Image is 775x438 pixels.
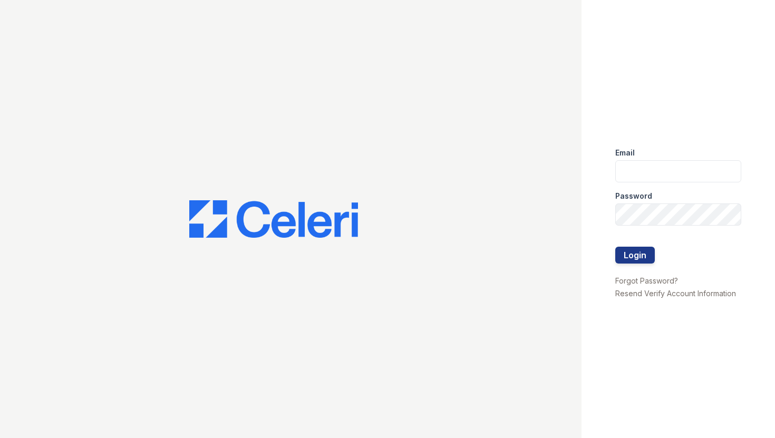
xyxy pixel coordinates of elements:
[189,200,358,238] img: CE_Logo_Blue-a8612792a0a2168367f1c8372b55b34899dd931a85d93a1a3d3e32e68fde9ad4.png
[615,276,678,285] a: Forgot Password?
[615,191,652,201] label: Password
[615,247,655,264] button: Login
[615,289,736,298] a: Resend Verify Account Information
[615,148,635,158] label: Email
